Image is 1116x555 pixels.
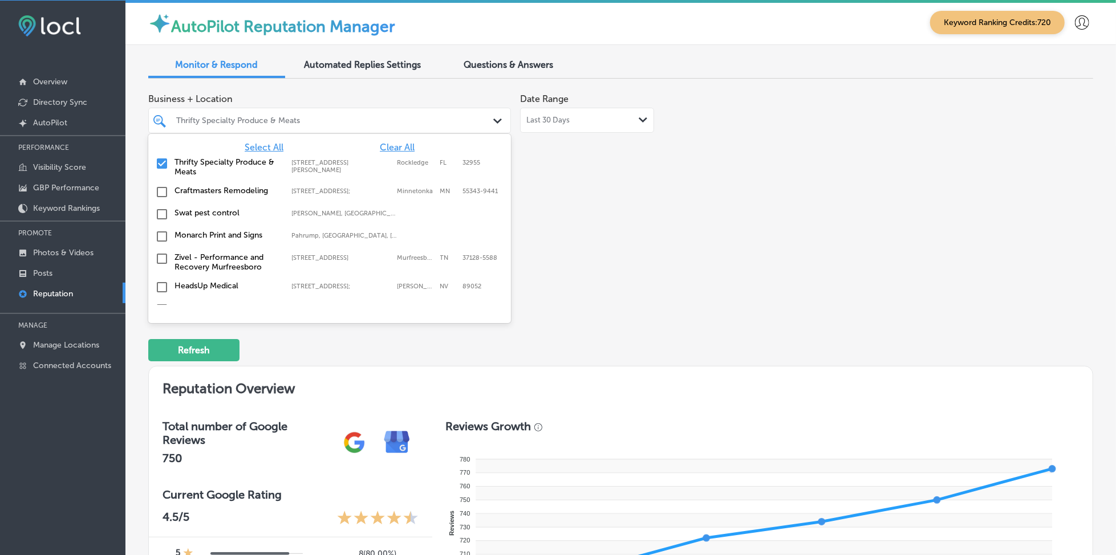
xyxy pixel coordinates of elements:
span: Last 30 Days [526,116,570,125]
p: Connected Accounts [33,361,111,370]
img: e7ababfa220611ac49bdb491a11684a6.png [376,421,419,464]
span: Clear All [380,142,415,153]
label: Windy City Bites [174,303,280,313]
label: HeadsUp Medical [174,281,280,291]
span: Select All [245,142,283,153]
span: Keyword Ranking Credits: 720 [930,11,1065,34]
img: autopilot-icon [148,12,171,35]
img: fda3e92497d09a02dc62c9cd864e3231.png [18,15,81,36]
button: Refresh [148,339,240,361]
label: FL [440,159,457,174]
p: Manage Locations [33,340,99,350]
tspan: 720 [460,537,470,544]
p: 4.5 /5 [163,510,189,528]
label: Zivel - Performance and Recovery Murfreesboro [174,252,280,272]
label: AutoPilot Reputation Manager [171,17,395,36]
text: Reviews [448,511,454,536]
label: Date Range [520,93,569,104]
label: MN [440,187,457,195]
label: 55343-9441 [463,187,498,195]
p: Posts [33,268,52,278]
span: Monitor & Respond [176,59,258,70]
tspan: 760 [460,483,470,489]
tspan: 750 [460,496,470,503]
h3: Total number of Google Reviews [163,419,333,447]
p: Visibility Score [33,162,86,172]
span: Questions & Answers [464,59,554,70]
h2: 750 [163,451,333,465]
label: Murfreesboro [397,254,435,262]
img: gPZS+5FD6qPJAAAAABJRU5ErkJggg== [333,421,376,464]
label: 1144 Fortress Blvd Suite E [291,254,392,262]
p: Photos & Videos [33,248,94,258]
tspan: 740 [460,510,470,517]
p: Keyword Rankings [33,203,100,213]
label: Thrifty Specialty Produce & Meats [174,157,280,177]
label: Pahrump, NV, USA | Whitney, NV, USA | Mesquite, NV, USA | Paradise, NV, USA | Henderson, NV, USA ... [291,232,397,239]
label: 2610 W Horizon Ridge Pkwy #103; [291,283,392,290]
label: TN [440,254,457,262]
h3: Current Google Rating [163,488,419,501]
label: 37128-5588 [463,254,498,262]
div: 4.5 Stars [337,510,419,528]
label: Rockledge [397,159,435,174]
h3: Reviews Growth [446,419,531,433]
p: Directory Sync [33,97,87,107]
label: Swat pest control [174,208,280,218]
p: GBP Performance [33,183,99,193]
p: Reputation [33,289,73,299]
label: Craftmasters Remodeling [174,186,280,195]
label: Minnetonka [397,187,435,195]
tspan: 780 [460,456,470,463]
h2: Reputation Overview [149,366,1093,406]
span: Automated Replies Settings [305,59,421,70]
p: Overview [33,77,67,87]
tspan: 730 [460,524,470,530]
label: 32955 [463,159,481,174]
div: Thrifty Specialty Produce & Meats [176,116,494,125]
label: 920 Barton Blvd [291,159,392,174]
label: 89052 [463,283,482,290]
span: Business + Location [148,93,511,104]
label: 12800 Whitewater Dr Suite 100; [291,187,392,195]
label: Monarch Print and Signs [174,230,280,240]
p: AutoPilot [33,118,67,128]
label: NV [440,283,457,290]
label: Gilliam, LA, USA | Hosston, LA, USA | Eastwood, LA, USA | Blanchard, LA, USA | Shreveport, LA, US... [291,210,397,217]
tspan: 770 [460,469,470,476]
label: Henderson [397,283,435,290]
